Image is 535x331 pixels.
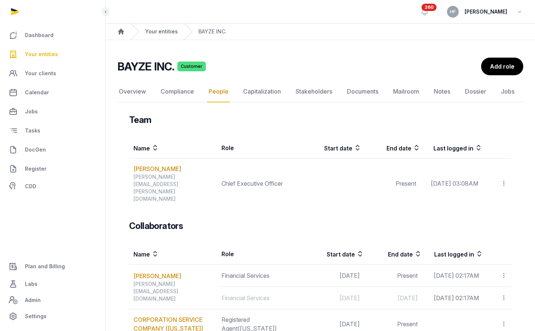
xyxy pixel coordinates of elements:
[25,50,58,59] span: Your entities
[6,160,99,178] a: Register
[434,272,479,279] span: [DATE] 02:17AM
[465,7,507,16] span: [PERSON_NAME]
[25,107,38,116] span: Jobs
[133,173,217,203] div: [PERSON_NAME][EMAIL_ADDRESS][PERSON_NAME][DOMAIN_NAME]
[499,81,516,102] a: Jobs
[305,265,364,287] td: [DATE]
[217,287,305,309] td: Financial Services
[6,179,99,194] a: CDD
[129,220,183,232] h3: Collaborators
[305,287,364,309] td: [DATE]
[450,10,456,14] span: HF
[129,244,217,265] th: Name
[129,114,151,126] h3: Team
[117,81,523,102] nav: Tabs
[25,145,46,154] span: DocGen
[145,28,178,35] a: Your entities
[25,126,40,135] span: Tasks
[6,84,99,101] a: Calendar
[25,312,47,321] span: Settings
[434,294,479,302] span: [DATE] 02:17AM
[217,244,305,265] th: Role
[362,138,421,159] th: End date
[447,6,459,18] button: HF
[242,81,282,102] a: Capitalization
[481,58,523,75] a: Add role
[397,320,418,328] span: Present
[6,46,99,63] a: Your entities
[6,103,99,120] a: Jobs
[6,122,99,139] a: Tasks
[177,62,206,71] span: Customer
[25,69,56,78] span: Your clients
[431,180,478,187] span: [DATE] 03:08AM
[25,31,54,40] span: Dashboard
[6,65,99,82] a: Your clients
[432,81,452,102] a: Notes
[217,265,305,287] td: Financial Services
[345,81,380,102] a: Documents
[396,180,416,187] span: Present
[25,182,36,191] span: CDD
[159,81,195,102] a: Compliance
[392,81,421,102] a: Mailroom
[217,138,302,159] th: Role
[422,244,483,265] th: Last logged in
[463,81,488,102] a: Dossier
[25,262,65,271] span: Plan and Billing
[198,28,227,35] a: BAYZE INC.
[117,60,175,73] h2: BAYZE INC.
[421,138,483,159] th: Last logged in
[106,23,535,40] nav: Breadcrumb
[6,258,99,275] a: Plan and Billing
[364,244,422,265] th: End date
[25,280,37,288] span: Labs
[397,272,418,279] span: Present
[117,81,147,102] a: Overview
[422,4,437,11] span: 260
[397,294,418,302] span: [DATE]
[302,138,362,159] th: Start date
[133,280,217,302] div: [PERSON_NAME][EMAIL_ADDRESS][DOMAIN_NAME]
[294,81,334,102] a: Stakeholders
[129,138,217,159] th: Name
[6,141,99,159] a: DocGen
[133,164,181,173] a: [PERSON_NAME]
[207,81,230,102] a: People
[6,293,99,308] a: Admin
[305,244,364,265] th: Start date
[133,272,181,280] a: [PERSON_NAME]
[25,164,47,173] span: Register
[217,159,302,209] td: Chief Executive Officer
[25,88,49,97] span: Calendar
[6,275,99,293] a: Labs
[6,308,99,325] a: Settings
[6,26,99,44] a: Dashboard
[25,296,41,305] span: Admin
